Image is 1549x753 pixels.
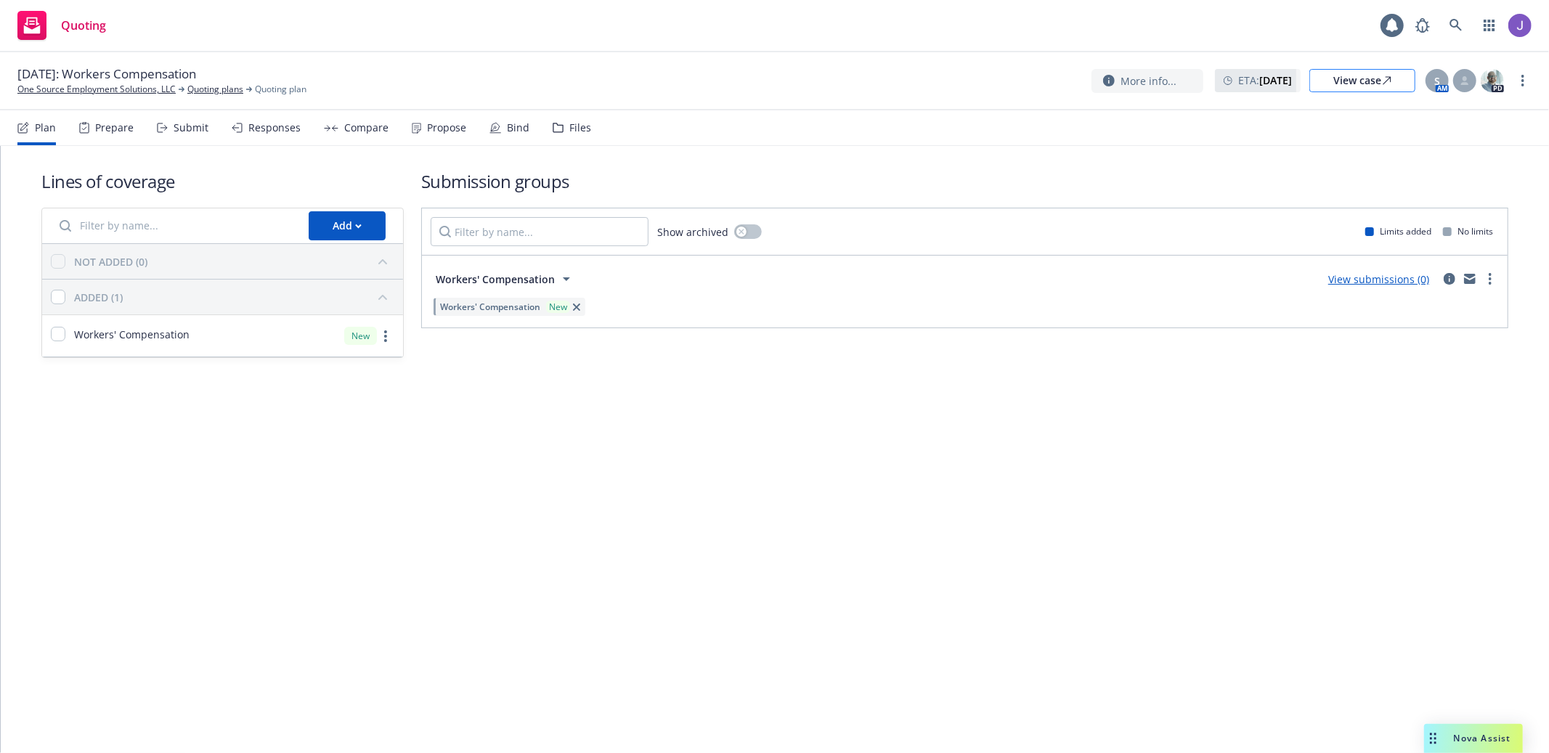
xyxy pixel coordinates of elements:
[1365,225,1431,237] div: Limits added
[1508,14,1532,37] img: photo
[1481,69,1504,92] img: photo
[1091,69,1203,93] button: More info...
[377,327,394,345] a: more
[1309,69,1415,92] a: View case
[1475,11,1504,40] a: Switch app
[12,5,112,46] a: Quoting
[1481,270,1499,288] a: more
[1333,70,1391,91] div: View case
[35,122,56,134] div: Plan
[333,212,362,240] div: Add
[1424,724,1442,753] div: Drag to move
[17,83,176,96] a: One Source Employment Solutions, LLC
[255,83,306,96] span: Quoting plan
[1461,270,1479,288] a: mail
[546,301,570,313] div: New
[507,122,529,134] div: Bind
[174,122,208,134] div: Submit
[1514,72,1532,89] a: more
[427,122,466,134] div: Propose
[51,211,300,240] input: Filter by name...
[344,122,389,134] div: Compare
[1121,73,1176,89] span: More info...
[61,20,106,31] span: Quoting
[74,250,394,273] button: NOT ADDED (0)
[1408,11,1437,40] a: Report a Bug
[1441,270,1458,288] a: circleInformation
[657,224,728,240] span: Show archived
[41,169,404,193] h1: Lines of coverage
[1259,73,1292,87] strong: [DATE]
[421,169,1508,193] h1: Submission groups
[436,272,555,287] span: Workers' Compensation
[248,122,301,134] div: Responses
[1434,73,1440,89] span: S
[74,327,190,342] span: Workers' Compensation
[1424,724,1523,753] button: Nova Assist
[17,65,196,83] span: [DATE]: Workers Compensation
[569,122,591,134] div: Files
[1454,732,1511,744] span: Nova Assist
[95,122,134,134] div: Prepare
[1442,11,1471,40] a: Search
[431,264,580,293] button: Workers' Compensation
[74,290,123,305] div: ADDED (1)
[74,285,394,309] button: ADDED (1)
[344,327,377,345] div: New
[1328,272,1429,286] a: View submissions (0)
[440,301,540,313] span: Workers' Compensation
[431,217,649,246] input: Filter by name...
[1238,73,1292,88] span: ETA :
[309,211,386,240] button: Add
[187,83,243,96] a: Quoting plans
[74,254,147,269] div: NOT ADDED (0)
[1443,225,1493,237] div: No limits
